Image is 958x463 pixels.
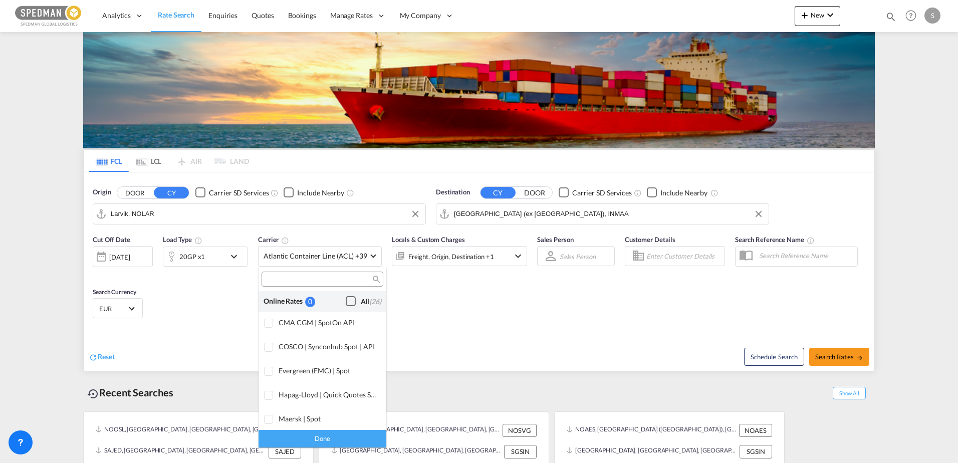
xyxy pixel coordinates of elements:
div: COSCO | Synconhub Spot | API [279,342,378,351]
div: 0 [305,297,315,307]
div: Maersk | Spot [279,414,378,423]
div: All [361,297,381,307]
md-checkbox: Checkbox No Ink [346,296,381,307]
div: Hapag-Lloyd | Quick Quotes Spot [279,390,378,399]
md-icon: icon-magnify [372,276,379,283]
div: Online Rates [264,296,305,307]
div: Evergreen (EMC) | Spot [279,366,378,375]
div: Done [259,430,386,447]
div: CMA CGM | SpotOn API [279,318,378,327]
span: (26) [369,297,381,306]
